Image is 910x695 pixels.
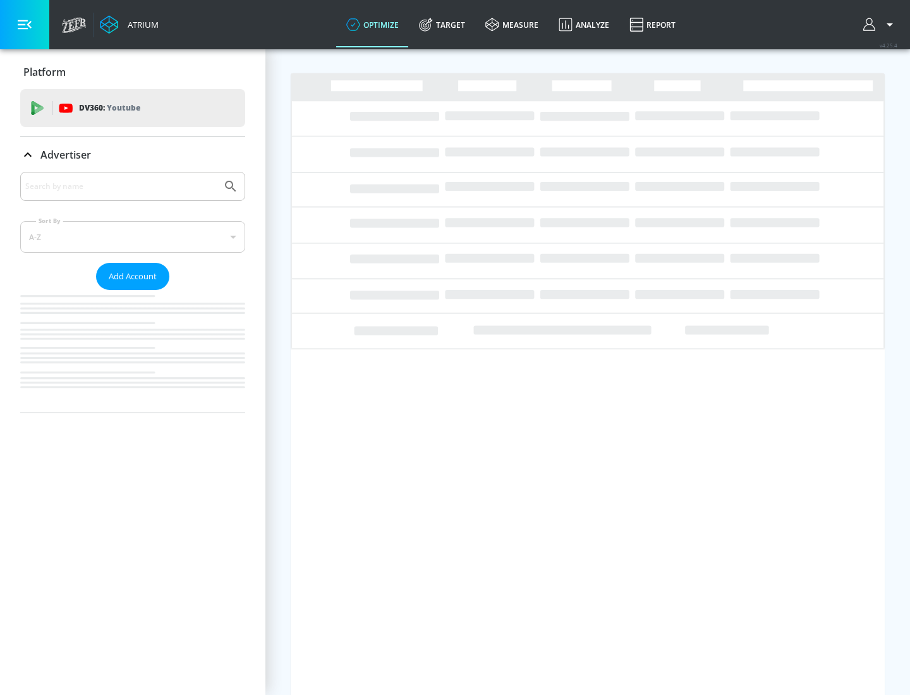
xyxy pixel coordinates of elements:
a: measure [475,2,549,47]
div: Atrium [123,19,159,30]
div: Advertiser [20,137,245,172]
p: Youtube [107,101,140,114]
span: Add Account [109,269,157,284]
p: Advertiser [40,148,91,162]
div: Advertiser [20,172,245,413]
label: Sort By [36,217,63,225]
button: Add Account [96,263,169,290]
div: Platform [20,54,245,90]
p: Platform [23,65,66,79]
div: A-Z [20,221,245,253]
input: Search by name [25,178,217,195]
a: optimize [336,2,409,47]
a: Report [619,2,686,47]
p: DV360: [79,101,140,115]
a: Atrium [100,15,159,34]
div: DV360: Youtube [20,89,245,127]
a: Target [409,2,475,47]
span: v 4.25.4 [880,42,897,49]
nav: list of Advertiser [20,290,245,413]
a: Analyze [549,2,619,47]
